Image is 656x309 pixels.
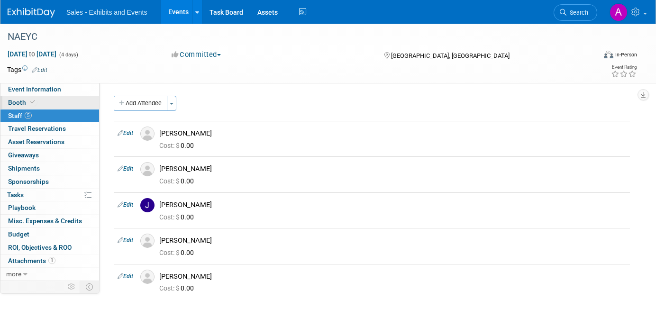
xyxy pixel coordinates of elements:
[0,268,99,281] a: more
[114,96,167,111] button: Add Attendee
[118,237,133,244] a: Edit
[168,50,225,60] button: Committed
[566,9,588,16] span: Search
[159,249,198,256] span: 0.00
[610,3,628,21] img: Alexandra Horne
[0,201,99,214] a: Playbook
[140,162,155,176] img: Associate-Profile-5.png
[8,230,29,238] span: Budget
[8,151,39,159] span: Giveaways
[159,272,626,281] div: [PERSON_NAME]
[8,257,55,264] span: Attachments
[159,177,198,185] span: 0.00
[7,191,24,199] span: Tasks
[159,177,181,185] span: Cost: $
[8,85,61,93] span: Event Information
[8,178,49,185] span: Sponsorships
[0,149,99,162] a: Giveaways
[159,142,198,149] span: 0.00
[159,164,626,173] div: [PERSON_NAME]
[6,270,21,278] span: more
[58,52,78,58] span: (4 days)
[615,51,637,58] div: In-Person
[118,201,133,208] a: Edit
[0,96,99,109] a: Booth
[0,83,99,96] a: Event Information
[0,122,99,135] a: Travel Reservations
[159,284,198,292] span: 0.00
[7,50,57,58] span: [DATE] [DATE]
[8,164,40,172] span: Shipments
[25,112,32,119] span: 5
[391,52,510,59] span: [GEOGRAPHIC_DATA], [GEOGRAPHIC_DATA]
[611,65,637,70] div: Event Rating
[0,241,99,254] a: ROI, Objectives & ROO
[159,142,181,149] span: Cost: $
[159,249,181,256] span: Cost: $
[27,50,36,58] span: to
[140,198,155,212] img: J.jpg
[554,4,597,21] a: Search
[64,281,80,293] td: Personalize Event Tab Strip
[0,109,99,122] a: Staff5
[32,67,47,73] a: Edit
[8,99,37,106] span: Booth
[0,228,99,241] a: Budget
[0,254,99,267] a: Attachments1
[118,165,133,172] a: Edit
[8,125,66,132] span: Travel Reservations
[4,28,583,45] div: NAEYC
[8,204,36,211] span: Playbook
[159,236,626,245] div: [PERSON_NAME]
[159,213,198,221] span: 0.00
[159,200,626,209] div: [PERSON_NAME]
[80,281,100,293] td: Toggle Event Tabs
[8,217,82,225] span: Misc. Expenses & Credits
[159,213,181,221] span: Cost: $
[544,49,638,64] div: Event Format
[118,273,133,280] a: Edit
[8,8,55,18] img: ExhibitDay
[8,112,32,119] span: Staff
[140,127,155,141] img: Associate-Profile-5.png
[66,9,147,16] span: Sales - Exhibits and Events
[140,270,155,284] img: Associate-Profile-5.png
[0,175,99,188] a: Sponsorships
[140,234,155,248] img: Associate-Profile-5.png
[0,136,99,148] a: Asset Reservations
[7,65,47,74] td: Tags
[48,257,55,264] span: 1
[8,244,72,251] span: ROI, Objectives & ROO
[30,100,35,105] i: Booth reservation complete
[159,129,626,138] div: [PERSON_NAME]
[604,51,613,58] img: Format-Inperson.png
[8,138,64,145] span: Asset Reservations
[0,215,99,227] a: Misc. Expenses & Credits
[159,284,181,292] span: Cost: $
[0,162,99,175] a: Shipments
[0,189,99,201] a: Tasks
[118,130,133,136] a: Edit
